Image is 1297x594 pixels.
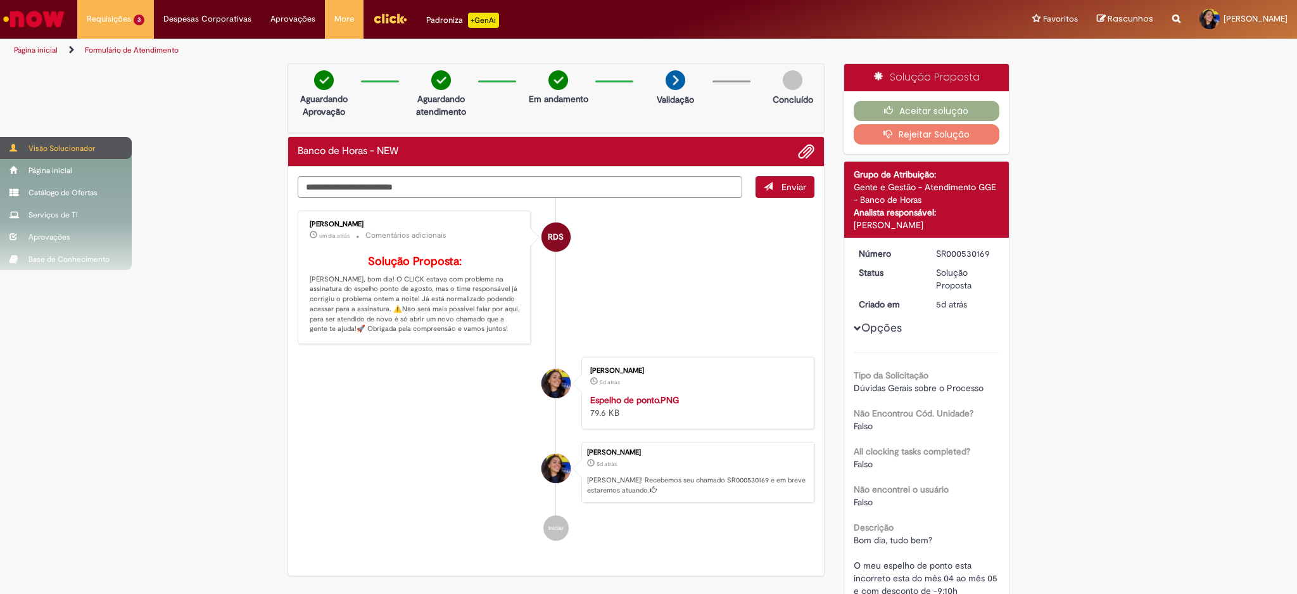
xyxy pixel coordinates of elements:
[163,13,251,25] span: Despesas Corporativas
[293,93,355,118] p: Aguardando Aprovação
[298,442,814,503] li: Barbara Luiza de Oliveira Ferreira
[548,70,568,90] img: check-circle-green.png
[756,176,814,198] button: Enviar
[783,70,802,90] img: img-circle-grey.png
[854,370,928,381] b: Tipo da Solicitação
[319,232,350,240] span: um dia atrás
[849,266,927,279] dt: Status
[854,484,949,495] b: Não encontrei o usuário
[319,232,350,240] time: 28/08/2025 10:16:48
[854,420,873,432] span: Falso
[314,70,334,90] img: check-circle-green.png
[854,458,873,470] span: Falso
[854,446,970,457] b: All clocking tasks completed?
[1224,13,1288,24] span: [PERSON_NAME]
[854,206,1000,219] div: Analista responsável:
[298,146,398,157] h2: Banco de Horas - NEW Histórico de tíquete
[587,449,807,456] div: [PERSON_NAME]
[1108,13,1153,25] span: Rascunhos
[854,124,1000,145] button: Rejeitar Solução
[541,369,571,398] div: Barbara Luiza de Oliveira Ferreira
[85,45,179,55] a: Formulário de Atendimento
[854,181,1000,206] div: Gente e Gestão - Atendimento GGE - Banco de Horas
[854,522,894,533] b: Descrição
[849,298,927,311] dt: Criado em
[541,454,571,483] div: Barbara Luiza de Oliveira Ferreira
[781,181,806,193] span: Enviar
[334,13,354,25] span: More
[597,460,617,468] span: 5d atrás
[854,101,1000,121] button: Aceitar solução
[936,299,967,310] time: 25/08/2025 11:28:50
[590,367,801,375] div: [PERSON_NAME]
[936,298,995,311] div: 25/08/2025 11:28:50
[310,255,521,334] p: [PERSON_NAME], bom dia! O CLICK estava com problema na assinatura do espelho ponto de agosto, mas...
[410,93,472,118] p: Aguardando atendimento
[270,13,315,25] span: Aprovações
[134,15,144,25] span: 3
[468,13,499,28] p: +GenAi
[1,6,66,32] img: ServiceNow
[541,223,571,252] div: Raquel De Souza
[936,299,967,310] span: 5d atrás
[368,254,462,269] b: Solução Proposta:
[590,394,801,419] div: 79.6 KB
[529,93,588,105] p: Em andamento
[1097,13,1153,25] a: Rascunhos
[657,93,694,106] p: Validação
[590,394,679,406] a: Espelho de ponto.PNG
[1043,13,1078,25] span: Favoritos
[9,39,855,62] ul: Trilhas de página
[666,70,685,90] img: arrow-next.png
[298,176,742,198] textarea: Digite sua mensagem aqui...
[798,143,814,160] button: Adicionar anexos
[298,198,814,553] ul: Histórico de tíquete
[365,230,446,241] small: Comentários adicionais
[854,408,973,419] b: Não Encontrou Cód. Unidade?
[600,378,620,386] time: 25/08/2025 11:28:46
[426,13,499,28] div: Padroniza
[854,382,984,394] span: Dúvidas Gerais sobre o Processo
[373,9,407,28] img: click_logo_yellow_360x200.png
[854,168,1000,181] div: Grupo de Atribuição:
[310,221,521,228] div: [PERSON_NAME]
[936,247,995,260] div: SR000530169
[600,378,620,386] span: 5d atrás
[14,45,58,55] a: Página inicial
[587,475,807,495] p: [PERSON_NAME]! Recebemos seu chamado SR000530169 e em breve estaremos atuando.
[849,247,927,260] dt: Número
[854,219,1000,231] div: [PERSON_NAME]
[597,460,617,468] time: 25/08/2025 11:28:50
[87,13,131,25] span: Requisições
[844,64,1009,91] div: Solução Proposta
[854,496,873,508] span: Falso
[773,93,813,106] p: Concluído
[936,266,995,292] div: Solução Proposta
[431,70,451,90] img: check-circle-green.png
[548,222,564,252] span: RDS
